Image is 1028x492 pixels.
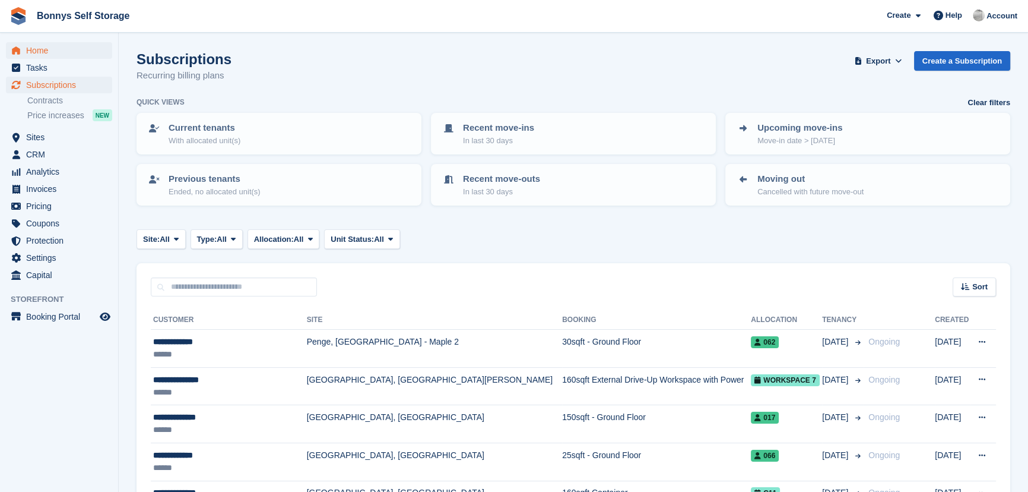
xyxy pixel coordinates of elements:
[935,311,970,330] th: Created
[751,412,779,424] span: 017
[26,232,97,249] span: Protection
[27,109,112,122] a: Price increases NEW
[986,10,1017,22] span: Account
[6,42,112,59] a: menu
[6,163,112,180] a: menu
[197,234,217,245] span: Type:
[137,97,185,108] h6: Quick views
[562,367,751,405] td: 160sqft External Drive-Up Workspace with Power
[331,234,374,245] span: Unit Status:
[6,181,112,197] a: menu
[751,450,779,462] span: 066
[143,234,160,245] span: Site:
[27,95,112,106] a: Contracts
[562,405,751,443] td: 150sqft - Ground Floor
[324,229,399,249] button: Unit Status: All
[751,374,819,386] span: Workspace 7
[169,121,240,135] p: Current tenants
[726,165,1009,204] a: Moving out Cancelled with future move-out
[967,97,1010,109] a: Clear filters
[562,330,751,368] td: 30sqft - Ground Floor
[463,121,534,135] p: Recent move-ins
[822,336,851,348] span: [DATE]
[307,311,562,330] th: Site
[93,109,112,121] div: NEW
[757,135,842,147] p: Move-in date > [DATE]
[935,443,970,481] td: [DATE]
[307,367,562,405] td: [GEOGRAPHIC_DATA], [GEOGRAPHIC_DATA][PERSON_NAME]
[935,367,970,405] td: [DATE]
[374,234,384,245] span: All
[6,215,112,232] a: menu
[463,135,534,147] p: In last 30 days
[137,69,231,83] p: Recurring billing plans
[935,405,970,443] td: [DATE]
[945,10,962,21] span: Help
[27,110,84,121] span: Price increases
[307,405,562,443] td: [GEOGRAPHIC_DATA], [GEOGRAPHIC_DATA]
[6,250,112,266] a: menu
[137,51,231,67] h1: Subscriptions
[6,267,112,283] a: menu
[138,114,420,153] a: Current tenants With allocated unit(s)
[757,172,864,186] p: Moving out
[26,198,97,215] span: Pricing
[852,51,905,71] button: Export
[26,163,97,180] span: Analytics
[26,129,97,146] span: Sites
[191,229,243,249] button: Type: All
[26,250,97,266] span: Settings
[26,146,97,163] span: CRM
[887,10,910,21] span: Create
[11,294,118,305] span: Storefront
[868,412,900,422] span: Ongoing
[726,114,1009,153] a: Upcoming move-ins Move-in date > [DATE]
[822,311,864,330] th: Tenancy
[463,172,540,186] p: Recent move-outs
[868,337,900,346] span: Ongoing
[973,10,985,21] img: James Bonny
[26,59,97,76] span: Tasks
[32,6,134,26] a: Bonnys Self Storage
[6,308,112,325] a: menu
[26,308,97,325] span: Booking Portal
[254,234,294,245] span: Allocation:
[6,232,112,249] a: menu
[751,311,822,330] th: Allocation
[248,229,320,249] button: Allocation: All
[160,234,170,245] span: All
[757,121,842,135] p: Upcoming move-ins
[822,449,851,462] span: [DATE]
[169,186,261,198] p: Ended, no allocated unit(s)
[935,330,970,368] td: [DATE]
[868,375,900,384] span: Ongoing
[26,77,97,93] span: Subscriptions
[463,186,540,198] p: In last 30 days
[562,443,751,481] td: 25sqft - Ground Floor
[6,77,112,93] a: menu
[151,311,307,330] th: Customer
[914,51,1010,71] a: Create a Subscription
[6,129,112,146] a: menu
[432,114,715,153] a: Recent move-ins In last 30 days
[6,59,112,76] a: menu
[562,311,751,330] th: Booking
[751,336,779,348] span: 062
[432,165,715,204] a: Recent move-outs In last 30 days
[866,55,890,67] span: Export
[822,374,851,386] span: [DATE]
[98,310,112,324] a: Preview store
[137,229,186,249] button: Site: All
[169,135,240,147] p: With allocated unit(s)
[217,234,227,245] span: All
[169,172,261,186] p: Previous tenants
[26,215,97,232] span: Coupons
[138,165,420,204] a: Previous tenants Ended, no allocated unit(s)
[6,198,112,215] a: menu
[26,42,97,59] span: Home
[757,186,864,198] p: Cancelled with future move-out
[6,146,112,163] a: menu
[868,450,900,460] span: Ongoing
[294,234,304,245] span: All
[822,411,851,424] span: [DATE]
